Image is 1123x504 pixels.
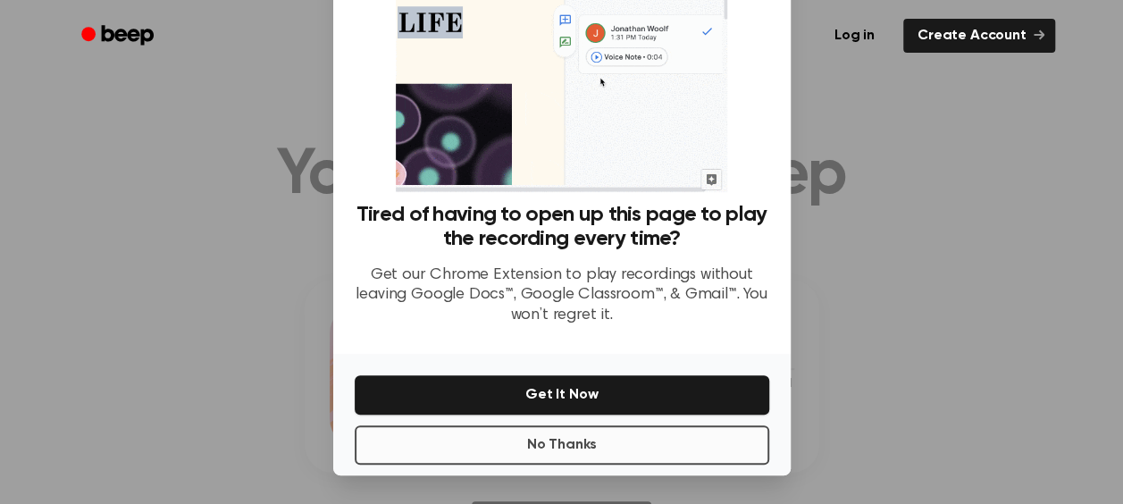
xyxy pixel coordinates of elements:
button: No Thanks [355,425,769,465]
button: Get It Now [355,375,769,415]
a: Beep [69,19,170,54]
a: Create Account [903,19,1055,53]
a: Log in [817,15,893,56]
h3: Tired of having to open up this page to play the recording every time? [355,203,769,251]
p: Get our Chrome Extension to play recordings without leaving Google Docs™, Google Classroom™, & Gm... [355,265,769,326]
